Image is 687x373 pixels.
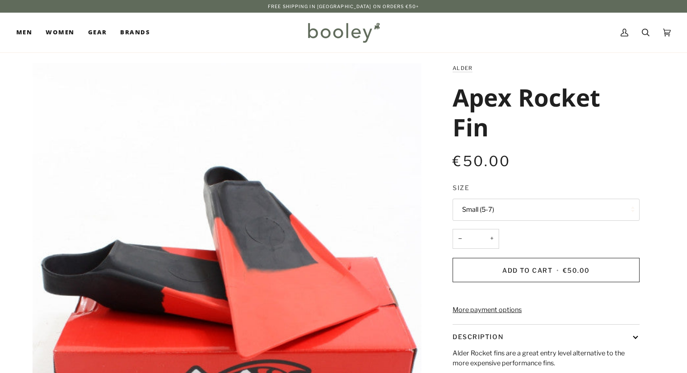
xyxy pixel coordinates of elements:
span: • [555,266,561,274]
button: Small (5-7) [453,199,640,221]
p: Free Shipping in [GEOGRAPHIC_DATA] on Orders €50+ [268,3,419,10]
span: Size [453,183,469,192]
span: Women [46,28,74,37]
a: Women [39,13,81,52]
input: Quantity [453,229,499,249]
a: Men [16,13,39,52]
span: Brands [120,28,150,37]
button: − [453,229,467,249]
a: Brands [113,13,157,52]
span: €50.00 [563,266,590,274]
a: Alder [453,65,472,71]
h1: Apex Rocket Fin [453,82,633,142]
button: Add to Cart • €50.00 [453,258,640,282]
span: Add to Cart [502,266,552,274]
span: Men [16,28,32,37]
button: + [485,229,499,249]
button: Description [453,325,640,349]
a: More payment options [453,305,640,315]
span: Alder Rocket fins are a great entry level alternative to the more expensive performance fins. [453,349,625,367]
span: €50.00 [453,153,510,170]
a: Gear [81,13,114,52]
span: Gear [88,28,107,37]
img: Booley [304,19,383,46]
